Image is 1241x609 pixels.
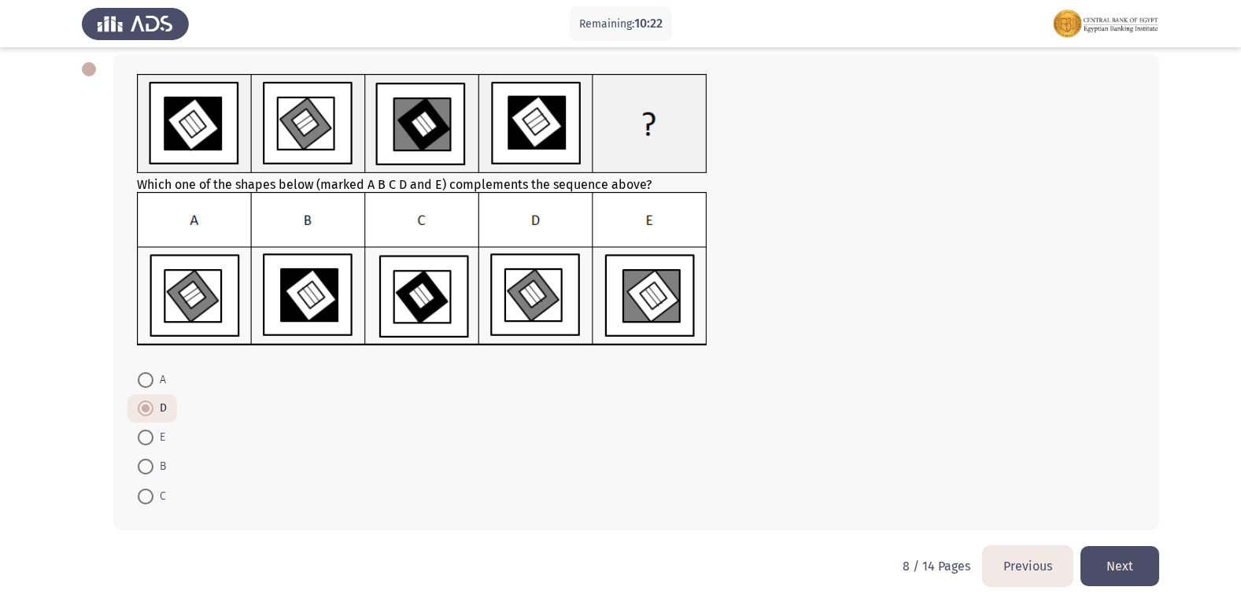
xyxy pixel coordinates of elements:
img: UkFYMDA1M0ExLnBuZzE2MjIwMzExNzYzMDQ=.png [137,74,707,174]
span: C [153,487,166,506]
img: UkFYMDA1M0EyLnBuZzE2MjIwMzEyMjA3NTg=.png [137,192,707,346]
span: E [153,428,165,447]
span: D [153,399,167,418]
span: A [153,371,166,389]
div: Which one of the shapes below (marked A B C D and E) complements the sequence above? [137,74,1136,349]
span: 10:22 [634,16,663,31]
button: load next page [1080,546,1159,586]
p: 8 / 14 Pages [903,559,970,574]
p: Remaining: [579,14,663,34]
span: B [153,457,166,476]
img: Assess Talent Management logo [82,2,189,46]
button: load previous page [983,546,1073,586]
img: Assessment logo of FOCUS Assessment 3 Modules EN [1052,2,1159,46]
